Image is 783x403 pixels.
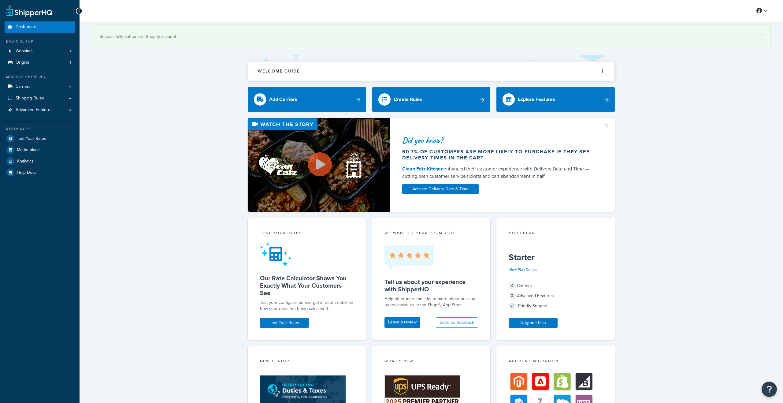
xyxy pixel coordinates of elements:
[5,57,75,68] li: Origins
[402,136,596,144] div: Did you know?
[509,267,537,272] a: View Plan Details
[509,302,603,310] div: Priority Support
[260,358,354,365] div: New Feature
[509,358,603,365] div: Account Migration
[69,107,71,113] span: 0
[5,126,75,132] div: Resources
[5,93,75,104] a: Shipping Rules
[5,156,75,167] a: Analytics
[5,104,75,116] a: Advanced Features0
[16,96,44,101] span: Shipping Rules
[384,317,420,328] a: Leave a review
[496,87,615,112] a: Explore Features
[5,133,75,144] a: Test Your Rates
[518,95,555,104] div: Explore Features
[5,81,75,92] li: Carriers
[509,252,603,262] h5: Starter
[402,184,479,194] a: Activate Delivery Date & Time
[402,149,596,161] div: 60.7% of customers are more likely to purchase if they see delivery times in the cart
[436,317,478,328] button: Send us feedback
[16,24,36,30] span: Dashboard
[509,282,516,289] span: 4
[5,74,75,80] div: Manage Shipping
[248,87,366,112] a: Add Carriers
[69,84,71,89] span: 4
[762,382,777,397] button: Open Resource Center
[5,46,75,57] a: Websites1
[70,49,71,54] span: 1
[384,296,478,308] p: Help other merchants learn more about our app by reviewing us in the Shopify App Store.
[5,39,75,44] div: Basic Setup
[269,95,297,104] div: Add Carriers
[5,46,75,57] li: Websites
[760,32,763,37] a: ×
[16,84,31,89] span: Carriers
[100,32,763,41] div: Successfully authorized Shopify account
[260,318,309,328] a: Test Your Rates
[402,165,443,172] a: Clean Eatz Kitchen
[260,300,354,312] div: Test your configuration and get in-depth detail on how your rates are being calculated.
[5,57,75,68] a: Origins1
[16,49,33,54] span: Websites
[5,81,75,92] a: Carriers4
[260,274,354,297] h5: Our Rate Calculator Shows You Exactly What Your Customers See
[5,104,75,116] li: Advanced Features
[260,230,354,237] div: Test your rates
[248,118,390,212] img: Video thumbnail
[372,87,491,112] a: Create Rules
[509,318,558,328] a: Upgrade Plan
[5,167,75,178] a: Help Docs
[509,292,516,300] span: 2
[17,170,37,175] span: Help Docs
[16,60,29,65] span: Origins
[17,147,40,153] span: Marketplace
[248,62,614,81] button: Welcome Guide
[70,60,71,65] span: 1
[402,165,596,180] div: enhanced their customer experience with Delivery Date and Time — cutting both customer service ti...
[5,144,75,155] a: Marketplace
[16,107,53,113] span: Advanced Features
[509,292,603,300] div: Advanced Features
[384,278,478,293] h5: Tell us about your experience with ShipperHQ
[509,282,603,290] div: Carriers
[384,230,478,236] p: we want to hear from you
[17,136,46,141] span: Test Your Rates
[258,69,300,73] h2: Welcome Guide
[17,159,34,164] span: Analytics
[509,230,603,237] div: Your Plan
[384,358,478,365] div: What's New
[5,21,75,33] a: Dashboard
[394,95,422,104] div: Create Rules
